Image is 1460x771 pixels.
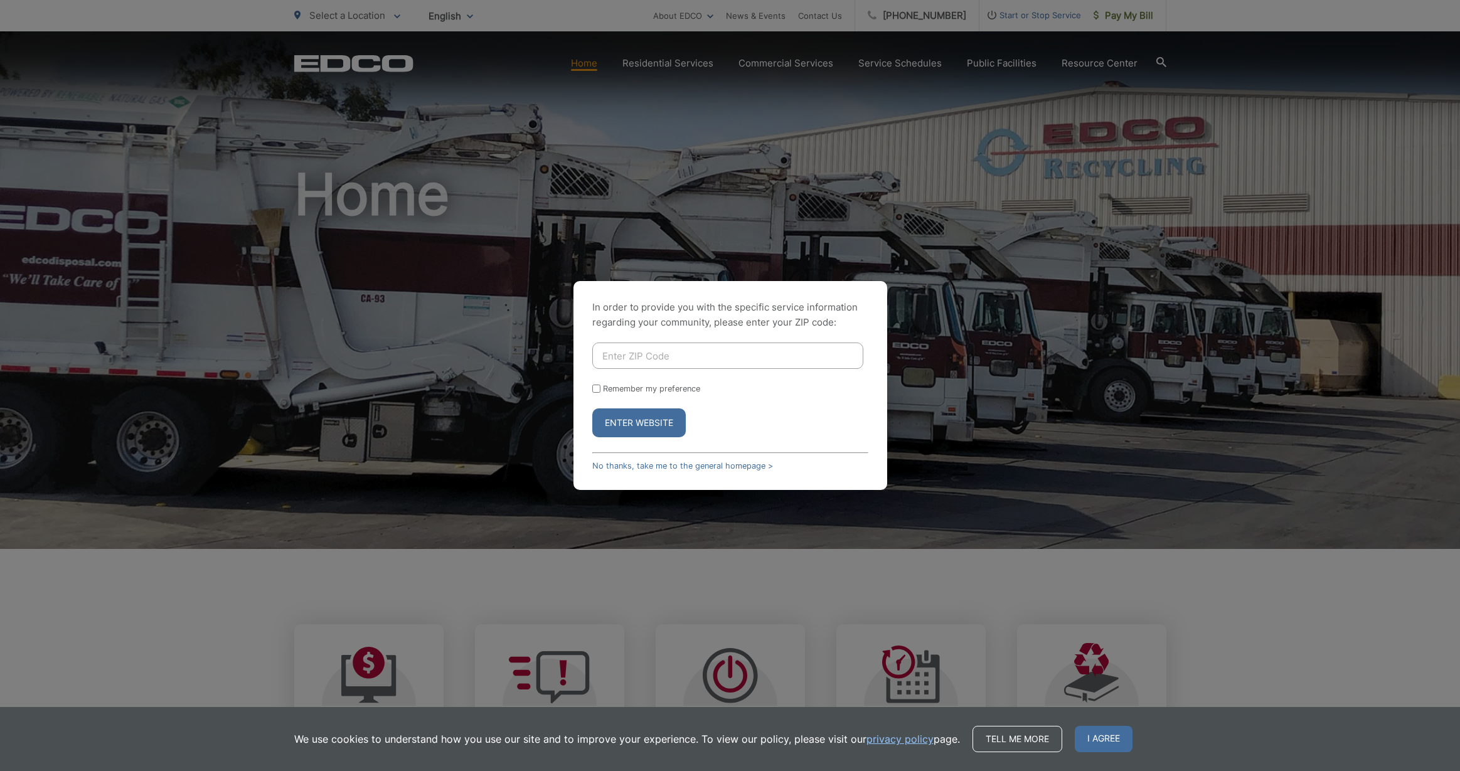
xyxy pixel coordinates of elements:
[866,731,934,747] a: privacy policy
[603,384,700,393] label: Remember my preference
[592,408,686,437] button: Enter Website
[592,343,863,369] input: Enter ZIP Code
[592,300,868,330] p: In order to provide you with the specific service information regarding your community, please en...
[592,461,773,471] a: No thanks, take me to the general homepage >
[1075,726,1132,752] span: I agree
[294,731,960,747] p: We use cookies to understand how you use our site and to improve your experience. To view our pol...
[972,726,1062,752] a: Tell me more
